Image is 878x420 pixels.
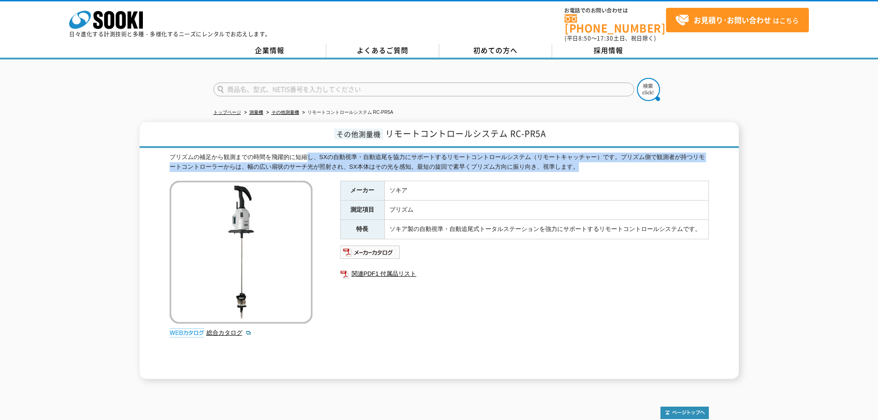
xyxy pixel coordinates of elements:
a: トップページ [213,110,241,115]
a: 測量機 [249,110,263,115]
img: メーカーカタログ [340,245,401,260]
a: 企業情報 [213,44,326,58]
a: その他測量機 [271,110,299,115]
td: ソキア [384,181,708,201]
th: メーカー [340,181,384,201]
th: 特長 [340,220,384,239]
span: お電話でのお問い合わせは [565,8,666,13]
strong: お見積り･お問い合わせ [694,14,771,25]
img: btn_search.png [637,78,660,101]
li: リモートコントロールシステム RC-PR5A [301,108,394,118]
p: 日々進化する計測技術と多種・多様化するニーズにレンタルでお応えします。 [69,31,271,37]
a: 総合カタログ [206,329,252,336]
td: プリズム [384,201,708,220]
a: 関連PDF1 付属品リスト [340,268,709,280]
input: 商品名、型式、NETIS番号を入力してください [213,83,634,96]
span: 17:30 [597,34,613,42]
a: よくあるご質問 [326,44,439,58]
img: リモートコントロールシステム RC-PR5A [170,181,312,324]
span: 初めての方へ [473,45,518,55]
a: [PHONE_NUMBER] [565,14,666,33]
a: メーカーカタログ [340,251,401,258]
span: 8:50 [578,34,591,42]
a: 初めての方へ [439,44,552,58]
span: はこちら [675,13,799,27]
img: webカタログ [170,328,204,337]
span: (平日 ～ 土日、祝日除く) [565,34,656,42]
span: リモートコントロールシステム RC-PR5A [385,127,546,140]
img: トップページへ [660,407,709,419]
div: プリズムの補足から観測までの時間を飛躍的に短縮し、SXの自動視準・自動追尾を協力にサポートするリモートコントロールシステム（リモートキャッチャー）です。プリズム側で観測者が持つリモートコントロー... [170,153,709,172]
a: お見積り･お問い合わせはこちら [666,8,809,32]
span: その他測量機 [334,129,383,139]
a: 採用情報 [552,44,665,58]
td: ソキア製の自動視準・自動追尾式トータルステーションを強力にサポートするリモートコントロールシステムです。 [384,220,708,239]
th: 測定項目 [340,201,384,220]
